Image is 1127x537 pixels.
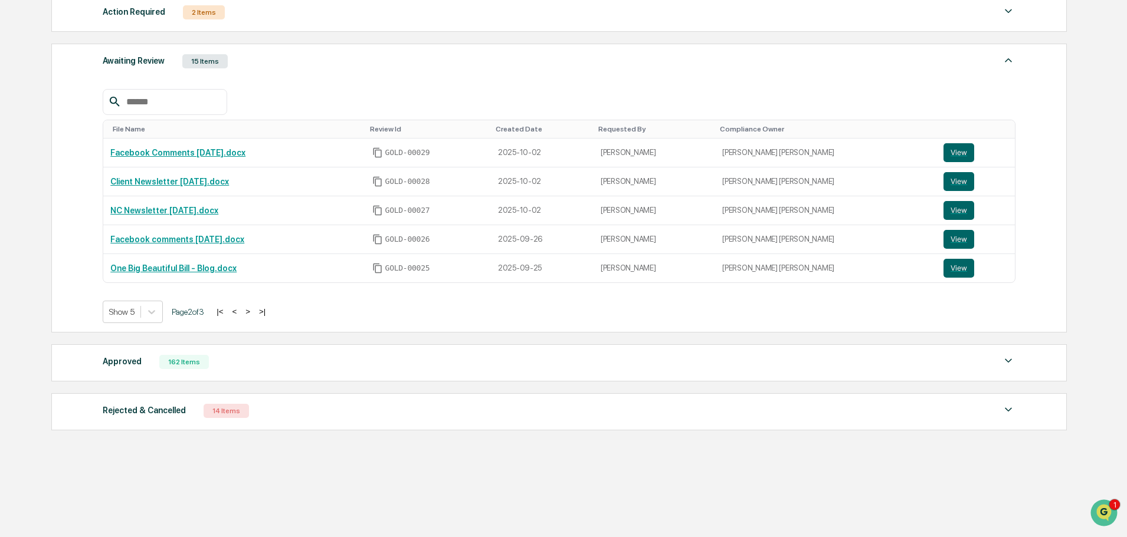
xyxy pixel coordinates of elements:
[183,5,225,19] div: 2 Items
[943,172,974,191] button: View
[372,176,383,187] span: Copy Id
[491,139,594,167] td: 2025-10-02
[594,225,715,254] td: [PERSON_NAME]
[182,54,228,68] div: 15 Items
[943,201,974,220] button: View
[12,181,31,200] img: Cameron Burns
[24,241,76,253] span: Preclearance
[943,259,1008,278] a: View
[715,196,936,225] td: [PERSON_NAME] [PERSON_NAME]
[946,125,1010,133] div: Toggle SortBy
[24,161,33,170] img: 1746055101610-c473b297-6a78-478c-a979-82029cc54cd1
[385,148,430,157] span: GOLD-00029
[110,235,244,244] a: Facebook comments [DATE].docx
[201,94,215,108] button: Start new chat
[594,139,715,167] td: [PERSON_NAME]
[110,263,237,273] a: One Big Beautiful Bill - Blog.docx
[372,234,383,245] span: Copy Id
[594,167,715,196] td: [PERSON_NAME]
[715,254,936,282] td: [PERSON_NAME] [PERSON_NAME]
[943,230,1008,249] a: View
[594,196,715,225] td: [PERSON_NAME]
[7,259,79,280] a: 🔎Data Lookup
[385,206,430,215] span: GOLD-00027
[372,205,383,216] span: Copy Id
[715,167,936,196] td: [PERSON_NAME] [PERSON_NAME]
[715,225,936,254] td: [PERSON_NAME] [PERSON_NAME]
[110,206,218,215] a: NC Newsletter [DATE].docx
[228,307,240,317] button: <
[491,196,594,225] td: 2025-10-02
[12,242,21,252] div: 🖐️
[24,193,33,202] img: 1746055101610-c473b297-6a78-478c-a979-82029cc54cd1
[943,201,1008,220] a: View
[53,102,162,111] div: We're available if you need us!
[491,254,594,282] td: 2025-09-25
[370,125,486,133] div: Toggle SortBy
[12,149,31,168] img: Jack Rasmussen
[98,192,102,202] span: •
[594,254,715,282] td: [PERSON_NAME]
[37,160,96,170] span: [PERSON_NAME]
[491,225,594,254] td: 2025-09-26
[110,177,229,186] a: Client Newsletter [DATE].docx
[255,307,269,317] button: >|
[86,242,95,252] div: 🗄️
[98,160,102,170] span: •
[943,143,1008,162] a: View
[598,125,710,133] div: Toggle SortBy
[213,307,227,317] button: |<
[12,131,79,140] div: Past conversations
[103,354,142,369] div: Approved
[12,25,215,44] p: How can we help?
[1001,403,1015,417] img: caret
[25,90,46,111] img: 8933085812038_c878075ebb4cc5468115_72.jpg
[24,263,74,275] span: Data Lookup
[159,355,209,369] div: 162 Items
[7,236,81,258] a: 🖐️Preclearance
[103,403,186,418] div: Rejected & Cancelled
[372,263,383,274] span: Copy Id
[715,139,936,167] td: [PERSON_NAME] [PERSON_NAME]
[83,292,143,301] a: Powered byPylon
[385,263,430,273] span: GOLD-00025
[242,307,254,317] button: >
[1089,498,1121,530] iframe: Open customer support
[943,230,974,249] button: View
[720,125,932,133] div: Toggle SortBy
[53,90,194,102] div: Start new chat
[113,125,360,133] div: Toggle SortBy
[103,53,165,68] div: Awaiting Review
[1001,4,1015,18] img: caret
[496,125,589,133] div: Toggle SortBy
[372,147,383,158] span: Copy Id
[97,241,146,253] span: Attestations
[104,192,129,202] span: [DATE]
[110,148,245,157] a: Facebook Comments [DATE].docx
[12,265,21,274] div: 🔎
[183,129,215,143] button: See all
[1001,354,1015,368] img: caret
[12,90,33,111] img: 1746055101610-c473b297-6a78-478c-a979-82029cc54cd1
[117,292,143,301] span: Pylon
[204,404,249,418] div: 14 Items
[943,172,1008,191] a: View
[1001,53,1015,67] img: caret
[943,143,974,162] button: View
[385,235,430,244] span: GOLD-00026
[103,4,165,19] div: Action Required
[172,307,204,317] span: Page 2 of 3
[385,177,430,186] span: GOLD-00028
[943,259,974,278] button: View
[104,160,129,170] span: [DATE]
[491,167,594,196] td: 2025-10-02
[37,192,96,202] span: [PERSON_NAME]
[81,236,151,258] a: 🗄️Attestations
